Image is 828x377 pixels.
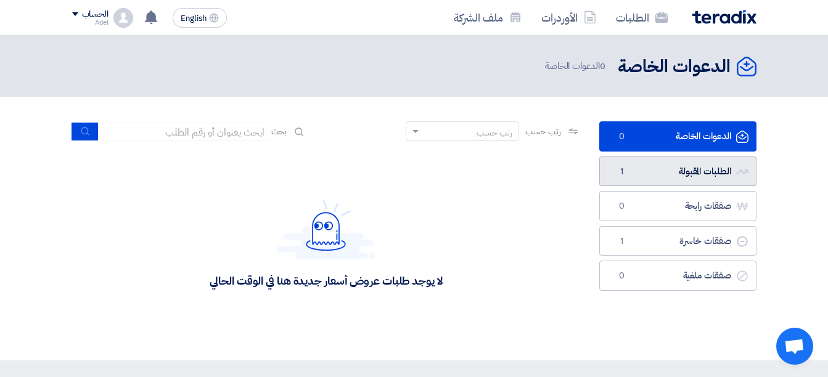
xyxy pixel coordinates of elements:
img: Hello [277,199,375,259]
a: الطلبات المقبولة1 [599,156,756,187]
a: ملف الشركة [444,3,531,32]
a: الأوردرات [531,3,606,32]
span: 1 [615,166,629,178]
div: Open chat [776,328,813,365]
a: صفقات خاسرة1 [599,226,756,256]
a: صفقات رابحة0 [599,191,756,221]
input: ابحث بعنوان أو رقم الطلب [99,123,271,141]
div: Adel [72,19,109,26]
a: الطلبات [606,3,678,32]
a: الدعوات الخاصة0 [599,121,756,152]
h2: الدعوات الخاصة [618,55,731,79]
span: 0 [615,270,629,282]
span: English [181,14,207,23]
button: English [173,8,227,28]
span: بحث [271,125,287,138]
span: 1 [615,235,629,248]
span: 0 [600,59,605,73]
div: رتب حسب [477,126,512,139]
span: رتب حسب [525,125,560,138]
img: profile_test.png [113,8,133,28]
img: Teradix logo [692,10,756,24]
span: 0 [615,131,629,143]
a: صفقات ملغية0 [599,261,756,291]
div: الحساب [82,9,109,20]
span: الدعوات الخاصة [545,59,608,73]
div: لا يوجد طلبات عروض أسعار جديدة هنا في الوقت الحالي [210,274,442,288]
span: 0 [615,200,629,213]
